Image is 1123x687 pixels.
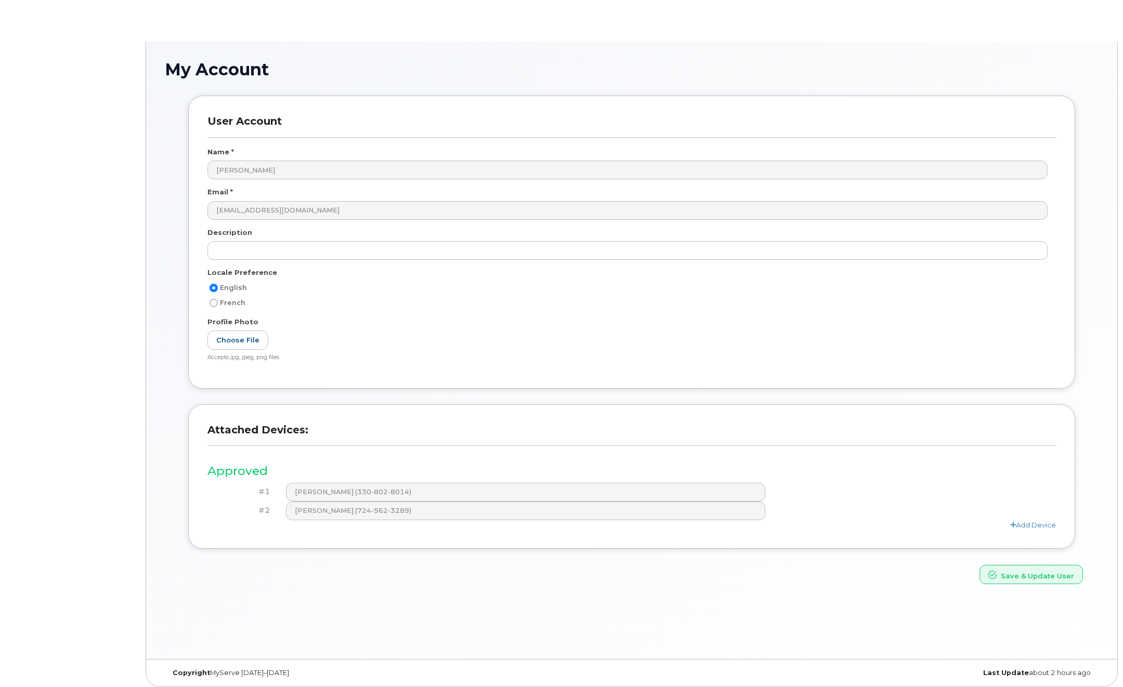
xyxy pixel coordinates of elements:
label: Profile Photo [207,317,258,327]
strong: Last Update [983,669,1029,677]
div: Accepts jpg, jpeg, png files [207,354,1048,362]
strong: Copyright [173,669,210,677]
label: Description [207,228,252,237]
label: Name * [207,147,234,157]
h3: Approved [207,465,1056,478]
label: Locale Preference [207,268,277,278]
button: Save & Update User [980,565,1083,584]
h4: #2 [215,506,270,515]
input: French [210,299,218,307]
h3: User Account [207,115,1056,137]
input: English [210,284,218,292]
h1: My Account [165,60,1099,78]
div: MyServe [DATE]–[DATE] [165,669,476,677]
label: Choose File [207,331,268,350]
h4: #1 [215,487,270,496]
label: Email * [207,187,233,197]
h3: Attached Devices: [207,424,1056,446]
a: Add Device [1010,521,1056,529]
div: about 2 hours ago [787,669,1099,677]
span: English [220,284,247,292]
span: French [220,299,245,307]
